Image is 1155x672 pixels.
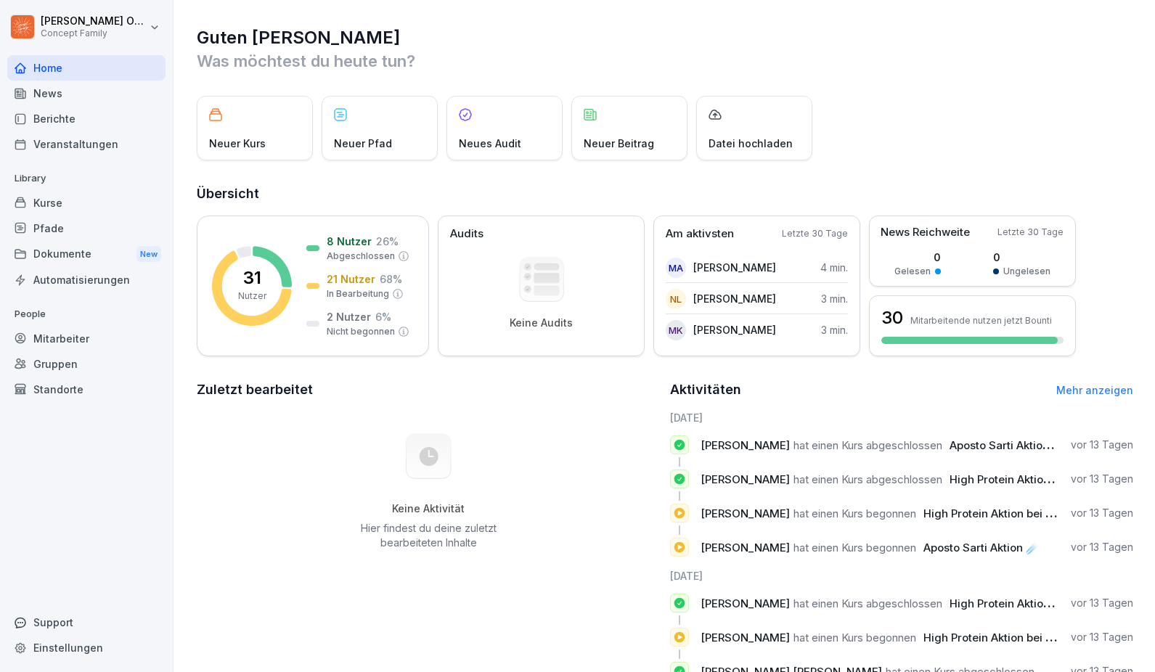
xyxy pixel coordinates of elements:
span: High Protein Aktion bei Aposto 🏋🏻‍♀️💪🏼 [950,472,1138,486]
p: Was möchtest du heute tun? [197,49,1133,73]
div: New [136,246,161,263]
p: People [7,303,166,326]
p: vor 13 Tagen [1071,630,1133,644]
h2: Zuletzt bearbeitet [197,380,660,400]
span: [PERSON_NAME] [701,541,790,554]
p: 2 Nutzer [327,309,371,324]
h1: Guten [PERSON_NAME] [197,26,1133,49]
div: MA [666,258,686,278]
p: Ungelesen [1003,265,1050,278]
span: [PERSON_NAME] [701,597,790,610]
a: Kurse [7,190,166,216]
p: vor 13 Tagen [1071,596,1133,610]
h2: Aktivitäten [670,380,741,400]
p: 6 % [375,309,391,324]
span: [PERSON_NAME] [701,631,790,644]
span: hat einen Kurs abgeschlossen [793,438,942,452]
p: 3 min. [821,291,848,306]
p: Nicht begonnen [327,325,395,338]
span: High Protein Aktion bei Aposto 🏋🏻‍♀️💪🏼 [923,631,1112,644]
a: DokumenteNew [7,241,166,268]
p: In Bearbeitung [327,287,389,300]
span: High Protein Aktion bei Aposto 🏋🏻‍♀️💪🏼 [950,597,1138,610]
span: hat einen Kurs begonnen [793,631,916,644]
h2: Übersicht [197,184,1133,204]
p: Library [7,167,166,190]
a: News [7,81,166,106]
p: 8 Nutzer [327,234,372,249]
span: [PERSON_NAME] [701,507,790,520]
p: Nutzer [238,290,266,303]
div: MK [666,320,686,340]
a: Automatisierungen [7,267,166,292]
p: 21 Nutzer [327,271,375,287]
a: Einstellungen [7,635,166,660]
h3: 30 [881,306,903,330]
p: 4 min. [820,260,848,275]
a: Berichte [7,106,166,131]
span: Aposto Sarti Aktion ☄️ [923,541,1040,554]
p: [PERSON_NAME] [693,291,776,306]
p: 0 [993,250,1050,265]
p: Neuer Pfad [334,136,392,151]
p: Gelesen [894,265,931,278]
p: 68 % [380,271,402,287]
p: 31 [243,269,261,287]
p: Concept Family [41,28,147,38]
span: Aposto Sarti Aktion ☄️ [950,438,1066,452]
p: vor 13 Tagen [1071,540,1133,554]
p: [PERSON_NAME] [693,322,776,337]
span: hat einen Kurs begonnen [793,541,916,554]
p: Hier findest du deine zuletzt bearbeiteten Inhalte [355,521,502,550]
a: Standorte [7,377,166,402]
p: Am aktivsten [666,226,734,242]
a: Home [7,55,166,81]
span: [PERSON_NAME] [701,438,790,452]
a: Gruppen [7,351,166,377]
p: Letzte 30 Tage [782,227,848,240]
p: 26 % [376,234,399,249]
p: Audits [450,226,483,242]
p: vor 13 Tagen [1071,438,1133,452]
p: Neues Audit [459,136,521,151]
p: Keine Audits [510,316,573,329]
h6: [DATE] [670,410,1133,425]
p: News Reichweite [881,224,970,241]
h6: [DATE] [670,568,1133,583]
a: Veranstaltungen [7,131,166,157]
p: 0 [894,250,941,265]
p: Abgeschlossen [327,250,395,263]
span: hat einen Kurs begonnen [793,507,916,520]
a: Mehr anzeigen [1056,384,1133,396]
p: Neuer Beitrag [584,136,654,151]
p: Letzte 30 Tage [997,226,1064,239]
p: Datei hochladen [709,136,793,151]
p: [PERSON_NAME] Otelita [41,15,147,28]
p: Mitarbeitende nutzen jetzt Bounti [910,315,1052,326]
p: Neuer Kurs [209,136,266,151]
span: [PERSON_NAME] [701,472,790,486]
div: Dokumente [7,241,166,268]
div: NL [666,289,686,309]
span: High Protein Aktion bei Aposto 🏋🏻‍♀️💪🏼 [923,507,1112,520]
a: Pfade [7,216,166,241]
p: 3 min. [821,322,848,337]
p: vor 13 Tagen [1071,506,1133,520]
a: Mitarbeiter [7,326,166,351]
div: Support [7,610,166,635]
span: hat einen Kurs abgeschlossen [793,472,942,486]
p: vor 13 Tagen [1071,472,1133,486]
p: [PERSON_NAME] [693,260,776,275]
span: hat einen Kurs abgeschlossen [793,597,942,610]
